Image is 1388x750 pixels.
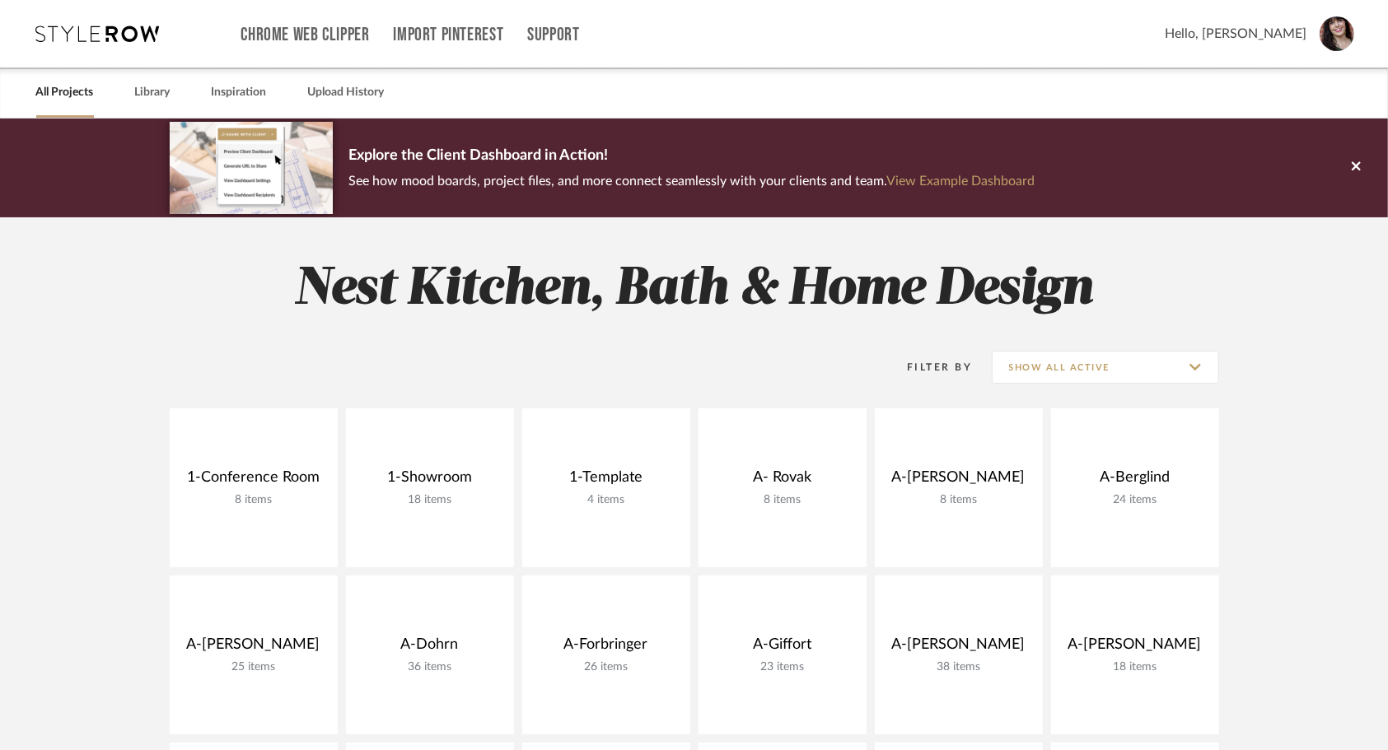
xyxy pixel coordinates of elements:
div: A-Dohrn [359,636,501,660]
div: 25 items [183,660,325,674]
div: A-[PERSON_NAME] [888,468,1030,493]
div: A-Giffort [712,636,853,660]
div: 36 items [359,660,501,674]
div: 38 items [888,660,1030,674]
div: 8 items [712,493,853,507]
img: avatar [1320,16,1354,51]
p: Explore the Client Dashboard in Action! [349,143,1035,170]
div: 24 items [1064,493,1206,507]
p: See how mood boards, project files, and more connect seamlessly with your clients and team. [349,170,1035,193]
div: 4 items [535,493,677,507]
a: Import Pinterest [393,28,503,42]
div: A- Rovak [712,468,853,493]
img: d5d033c5-7b12-40c2-a960-1ecee1989c38.png [170,122,333,213]
span: Hello, [PERSON_NAME] [1166,24,1307,44]
div: 18 items [359,493,501,507]
a: All Projects [36,82,94,104]
div: 1-Showroom [359,468,501,493]
h2: Nest Kitchen, Bath & Home Design [101,259,1288,320]
a: Upload History [308,82,385,104]
div: 8 items [183,493,325,507]
a: Support [527,28,579,42]
div: 1-Conference Room [183,468,325,493]
div: 26 items [535,660,677,674]
div: 8 items [888,493,1030,507]
div: A-Forbringer [535,636,677,660]
div: A-[PERSON_NAME] [888,636,1030,660]
div: A-[PERSON_NAME] [1064,636,1206,660]
div: 23 items [712,660,853,674]
div: 18 items [1064,660,1206,674]
a: Library [135,82,171,104]
div: 1-Template [535,468,677,493]
a: View Example Dashboard [887,175,1035,188]
a: Inspiration [212,82,267,104]
div: Filter By [886,359,973,375]
div: A-Berglind [1064,468,1206,493]
div: A-[PERSON_NAME] [183,636,325,660]
a: Chrome Web Clipper [241,28,370,42]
